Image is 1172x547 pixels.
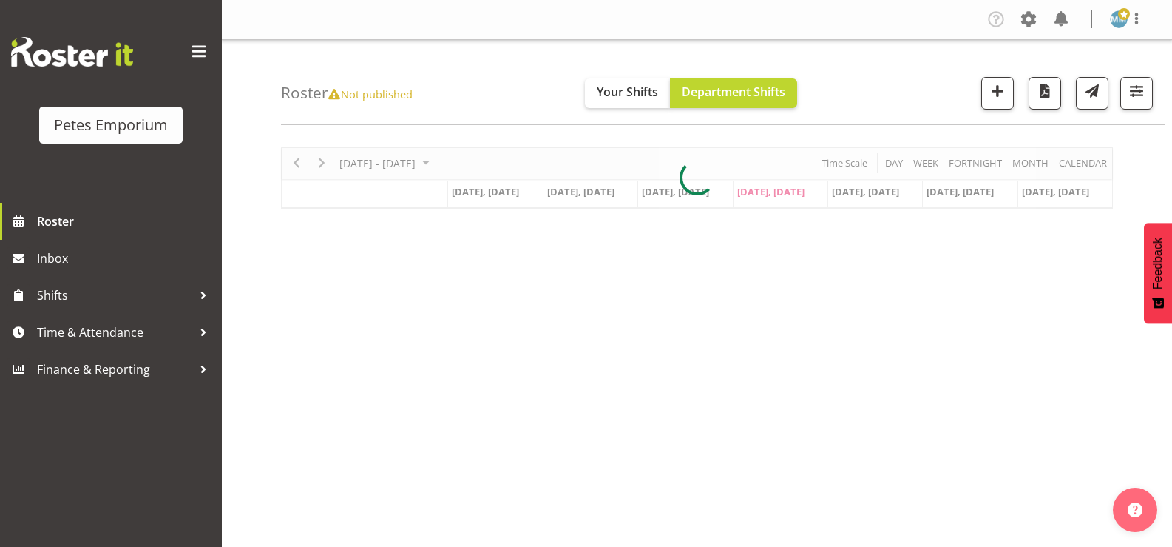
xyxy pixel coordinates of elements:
[1151,238,1165,289] span: Feedback
[328,87,412,101] span: Not published
[37,284,192,306] span: Shifts
[597,84,658,100] span: Your Shifts
[1120,77,1153,110] button: Filter Shifts
[1110,10,1128,28] img: mandy-mosley3858.jpg
[981,77,1014,110] button: Add a new shift
[1128,503,1142,517] img: help-xxl-2.png
[682,84,785,100] span: Department Shifts
[585,78,670,108] button: Your Shifts
[37,210,214,232] span: Roster
[37,247,214,269] span: Inbox
[1076,77,1108,110] button: Send a list of all shifts for the selected filtered period to all rostered employees.
[670,78,797,108] button: Department Shifts
[11,37,133,67] img: Rosterit website logo
[37,358,192,380] span: Finance & Reporting
[37,321,192,343] span: Time & Attendance
[1144,223,1172,323] button: Feedback - Show survey
[281,84,412,101] h4: Roster
[1029,77,1061,110] button: Download a PDF of the roster according to the set date range.
[54,114,168,136] div: Petes Emporium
